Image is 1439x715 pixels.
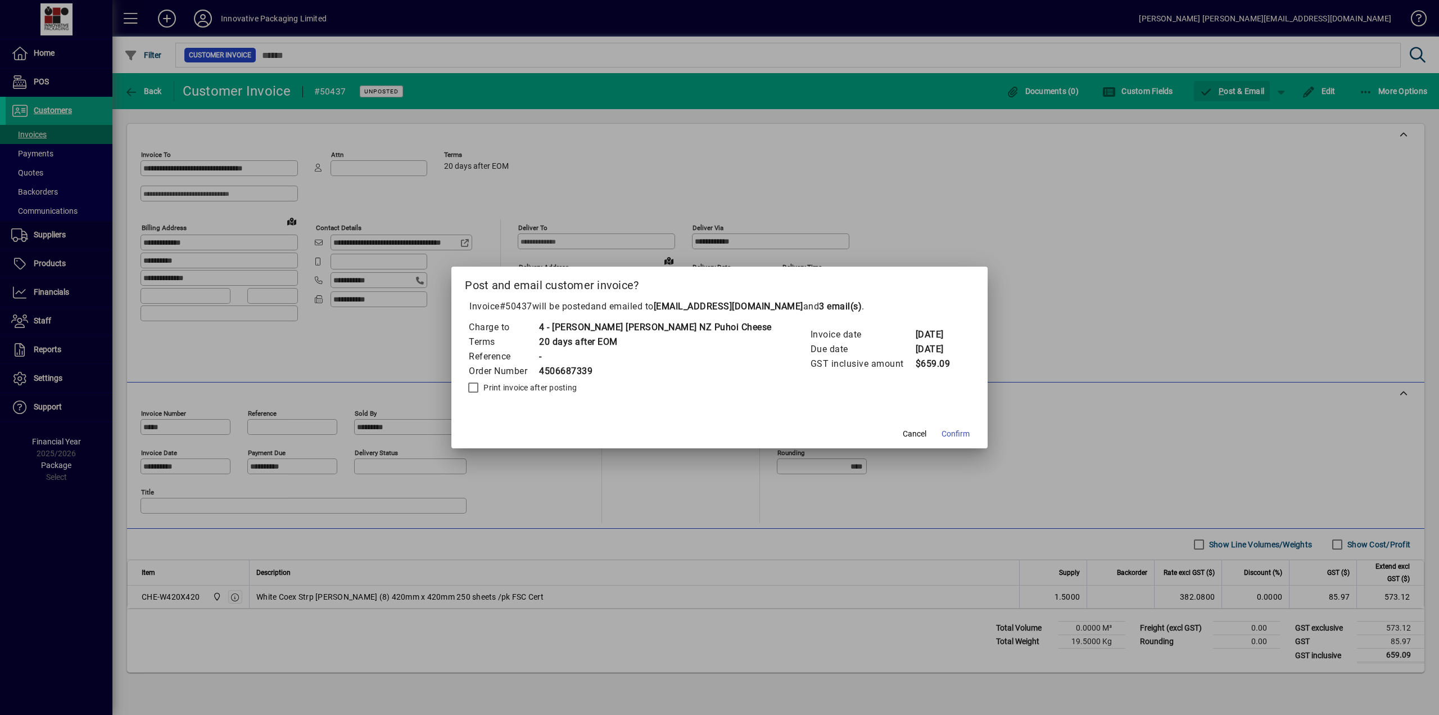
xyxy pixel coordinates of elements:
td: - [539,349,772,364]
td: [DATE] [915,342,960,357]
b: [EMAIL_ADDRESS][DOMAIN_NAME] [654,301,803,312]
span: and emailed to [591,301,862,312]
td: 4506687339 [539,364,772,379]
td: Reference [468,349,539,364]
label: Print invoice after posting [481,382,577,393]
span: #50437 [500,301,532,312]
td: 4 - [PERSON_NAME] [PERSON_NAME] NZ Puhoi Cheese [539,320,772,335]
td: [DATE] [915,327,960,342]
td: Charge to [468,320,539,335]
span: and [803,301,862,312]
span: Confirm [942,428,970,440]
button: Cancel [897,424,933,444]
b: 3 email(s) [819,301,862,312]
span: Cancel [903,428,926,440]
td: Invoice date [810,327,915,342]
td: $659.09 [915,357,960,371]
p: Invoice will be posted . [465,300,974,313]
td: Order Number [468,364,539,379]
td: GST inclusive amount [810,357,915,371]
h2: Post and email customer invoice? [451,267,988,299]
td: 20 days after EOM [539,335,772,349]
td: Terms [468,335,539,349]
td: Due date [810,342,915,357]
button: Confirm [937,424,974,444]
